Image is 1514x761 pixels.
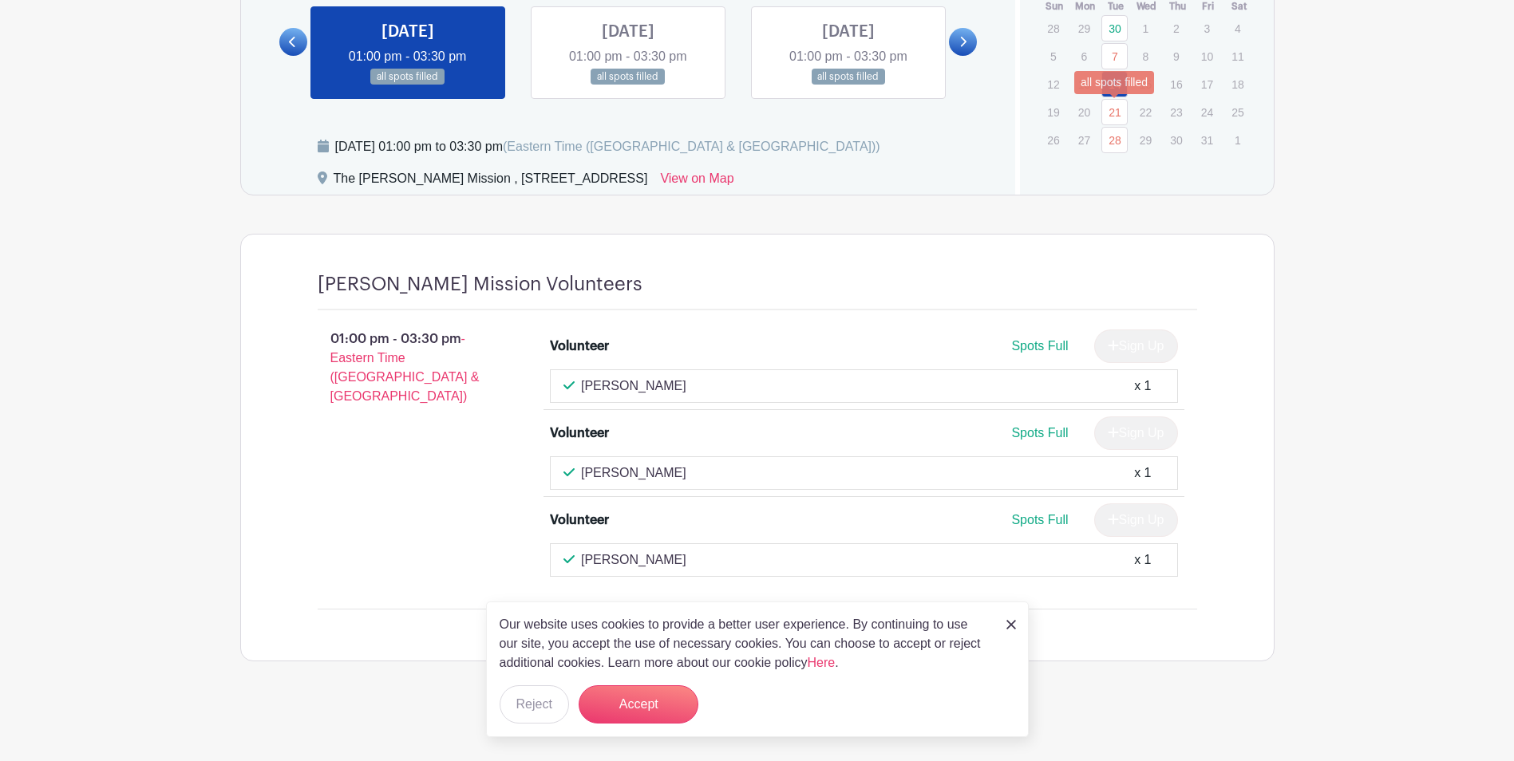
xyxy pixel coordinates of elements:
[1224,72,1251,97] p: 18
[1133,44,1159,69] p: 8
[1071,128,1097,152] p: 27
[1134,377,1151,396] div: x 1
[550,424,609,443] div: Volunteer
[1133,16,1159,41] p: 1
[1040,16,1066,41] p: 28
[1194,72,1220,97] p: 17
[550,511,609,530] div: Volunteer
[808,656,836,669] a: Here
[318,273,642,296] h4: [PERSON_NAME] Mission Volunteers
[1071,72,1097,97] p: 13
[1133,128,1159,152] p: 29
[579,685,698,724] button: Accept
[1101,127,1128,153] a: 28
[1194,16,1220,41] p: 3
[1194,128,1220,152] p: 31
[292,323,525,412] p: 01:00 pm - 03:30 pm
[1011,513,1068,526] span: Spots Full
[1074,71,1154,94] div: all spots filled
[503,140,880,153] span: (Eastern Time ([GEOGRAPHIC_DATA] & [GEOGRAPHIC_DATA]))
[500,685,569,724] button: Reject
[1134,463,1151,483] div: x 1
[1224,16,1251,41] p: 4
[1040,128,1066,152] p: 26
[1011,426,1068,440] span: Spots Full
[500,615,990,672] p: Our website uses cookies to provide a better user experience. By continuing to use our site, you ...
[1071,100,1097,124] p: 20
[1163,128,1189,152] p: 30
[1163,72,1189,97] p: 16
[581,550,686,570] p: [PERSON_NAME]
[660,169,733,195] a: View on Map
[330,332,480,403] span: - Eastern Time ([GEOGRAPHIC_DATA] & [GEOGRAPHIC_DATA])
[1071,16,1097,41] p: 29
[1071,44,1097,69] p: 6
[581,377,686,396] p: [PERSON_NAME]
[1163,16,1189,41] p: 2
[1040,44,1066,69] p: 5
[1040,100,1066,124] p: 19
[1224,100,1251,124] p: 25
[581,463,686,483] p: [PERSON_NAME]
[1134,550,1151,570] div: x 1
[1101,15,1128,41] a: 30
[550,337,609,356] div: Volunteer
[1101,43,1128,69] a: 7
[1006,620,1016,629] img: close_button-5f87c8562297e5c2d7936805f587ecaba9071eb48480494691a3f1689db116b3.svg
[1101,99,1128,125] a: 21
[1011,339,1068,353] span: Spots Full
[1133,100,1159,124] p: 22
[1194,100,1220,124] p: 24
[334,169,648,195] div: The [PERSON_NAME] Mission , [STREET_ADDRESS]
[335,137,880,156] div: [DATE] 01:00 pm to 03:30 pm
[1194,44,1220,69] p: 10
[1224,44,1251,69] p: 11
[1224,128,1251,152] p: 1
[1163,44,1189,69] p: 9
[1040,72,1066,97] p: 12
[1163,100,1189,124] p: 23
